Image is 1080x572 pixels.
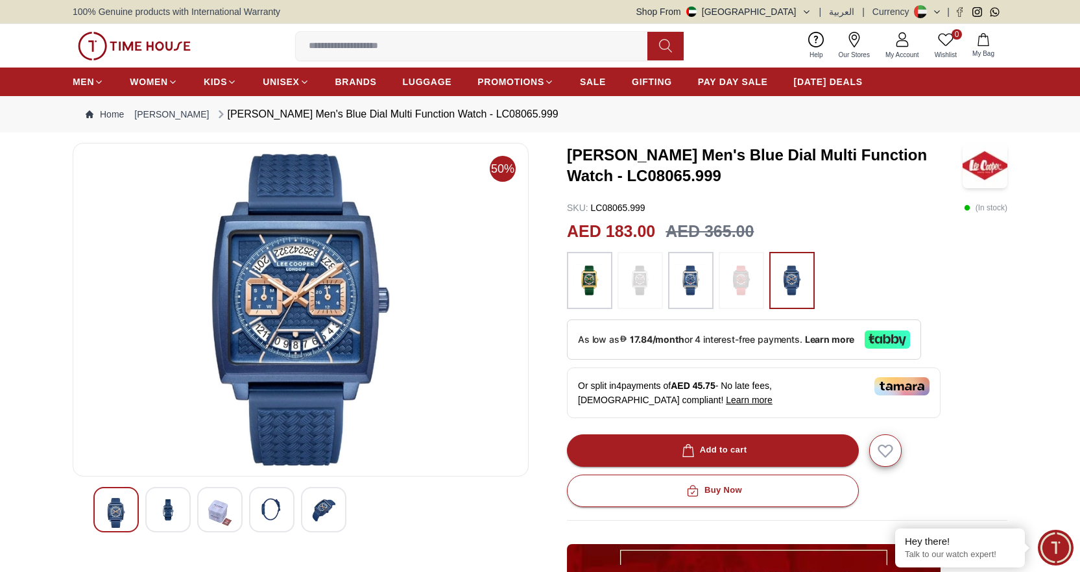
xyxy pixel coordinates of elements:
[834,50,875,60] span: Our Stores
[567,145,963,186] h3: [PERSON_NAME] Men's Blue Dial Multi Function Watch - LC08065.999
[477,70,554,93] a: PROMOTIONS
[967,49,1000,58] span: My Bag
[819,5,822,18] span: |
[776,258,808,303] img: ...
[990,7,1000,17] a: Whatsapp
[726,395,773,405] span: Learn more
[403,75,452,88] span: LUGGAGE
[73,5,280,18] span: 100% Genuine products with International Warranty
[880,50,924,60] span: My Account
[666,219,754,244] h3: AED 365.00
[263,75,299,88] span: UNISEX
[802,29,831,62] a: Help
[930,50,962,60] span: Wishlist
[403,70,452,93] a: LUGGAGE
[573,258,606,303] img: ...
[725,258,758,303] img: ...
[794,70,863,93] a: [DATE] DEALS
[947,5,950,18] span: |
[698,75,768,88] span: PAY DAY SALE
[567,475,859,507] button: Buy Now
[679,443,747,458] div: Add to cart
[927,29,965,62] a: 0Wishlist
[312,498,335,521] img: Lee Cooper Men's Multi Function Green Dial Watch - LC08065.177
[964,201,1007,214] p: ( In stock )
[260,498,283,521] img: Lee Cooper Men's Multi Function Green Dial Watch - LC08065.177
[794,75,863,88] span: [DATE] DEALS
[624,258,656,303] img: ...
[204,70,237,93] a: KIDS
[580,70,606,93] a: SALE
[905,535,1015,548] div: Hey there!
[204,75,227,88] span: KIDS
[952,29,962,40] span: 0
[567,434,859,467] button: Add to cart
[78,32,191,60] img: ...
[134,108,209,121] a: [PERSON_NAME]
[955,7,965,17] a: Facebook
[208,498,232,528] img: Lee Cooper Men's Multi Function Green Dial Watch - LC08065.177
[104,498,128,528] img: Lee Cooper Men's Multi Function Green Dial Watch - LC08065.177
[831,29,878,62] a: Our Stores
[829,5,854,18] button: العربية
[872,5,915,18] div: Currency
[632,70,672,93] a: GIFTING
[905,549,1015,560] p: Talk to our watch expert!
[73,96,1007,132] nav: Breadcrumb
[477,75,544,88] span: PROMOTIONS
[963,143,1007,188] img: Lee Cooper Men's Blue Dial Multi Function Watch - LC08065.999
[567,367,941,418] div: Or split in 4 payments of - No late fees, [DEMOGRAPHIC_DATA] compliant!
[675,258,707,303] img: ...
[215,106,558,122] div: [PERSON_NAME] Men's Blue Dial Multi Function Watch - LC08065.999
[1038,530,1074,566] div: Chat Widget
[567,201,645,214] p: LC08065.999
[130,75,168,88] span: WOMEN
[874,377,930,395] img: Tamara
[86,108,124,121] a: Home
[972,7,982,17] a: Instagram
[567,219,655,244] h2: AED 183.00
[490,156,516,182] span: 50%
[684,483,742,498] div: Buy Now
[965,31,1002,61] button: My Bag
[73,75,94,88] span: MEN
[156,498,180,521] img: Lee Cooper Men's Multi Function Green Dial Watch - LC08065.177
[862,5,865,18] span: |
[73,70,104,93] a: MEN
[686,6,697,17] img: United Arab Emirates
[804,50,828,60] span: Help
[84,154,518,466] img: Lee Cooper Men's Multi Function Green Dial Watch - LC08065.177
[698,70,768,93] a: PAY DAY SALE
[130,70,178,93] a: WOMEN
[636,5,811,18] button: Shop From[GEOGRAPHIC_DATA]
[632,75,672,88] span: GIFTING
[580,75,606,88] span: SALE
[567,203,588,213] span: SKU :
[263,70,309,93] a: UNISEX
[671,380,715,391] span: AED 45.75
[335,70,377,93] a: BRANDS
[335,75,377,88] span: BRANDS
